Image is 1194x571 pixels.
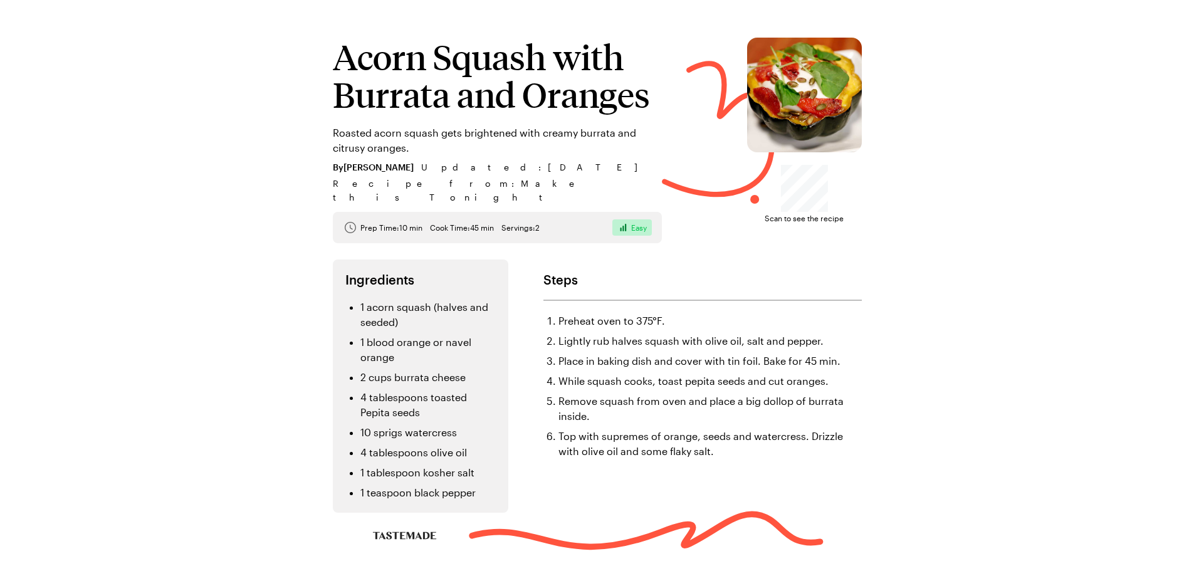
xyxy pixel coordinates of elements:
li: 10 sprigs watercress [360,425,496,440]
li: Place in baking dish and cover with tin foil. Bake for 45 min. [558,354,862,369]
li: While squash cooks, toast pepita seeds and cut oranges. [558,374,862,389]
li: 1 blood orange or navel orange [360,335,496,365]
span: Updated : [DATE] [421,160,650,174]
li: 4 tablespoons olive oil [360,445,496,460]
span: Easy [631,223,647,233]
h1: Acorn Squash with Burrata and Oranges [333,38,662,113]
span: Recipe from: Make this Tonight [333,177,662,204]
li: 1 teaspoon black pepper [360,485,496,500]
li: Lightly rub halves squash with olive oil, salt and pepper. [558,333,862,348]
span: Servings: 2 [501,223,540,233]
li: Remove squash from oven and place a big dollop of burrata inside. [558,394,862,424]
li: 4 tablespoons toasted Pepita seeds [360,390,496,420]
li: Preheat oven to 375°F. [558,313,862,328]
li: 2 cups burrata cheese [360,370,496,385]
p: Roasted acorn squash gets brightened with creamy burrata and citrusy oranges. [333,125,662,155]
span: Scan to see the recipe [765,212,844,224]
li: 1 tablespoon kosher salt [360,465,496,480]
li: 1 acorn squash (halves and seeded) [360,300,496,330]
span: Prep Time: 10 min [360,223,422,233]
img: Acorn Squash with Burrata and Oranges [747,38,862,152]
h2: Ingredients [345,272,496,287]
h2: Steps [543,272,862,287]
li: Top with supremes of orange, seeds and watercress. Drizzle with olive oil and some flaky salt. [558,429,862,459]
span: By [PERSON_NAME] [333,160,414,174]
span: Cook Time: 45 min [430,223,494,233]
